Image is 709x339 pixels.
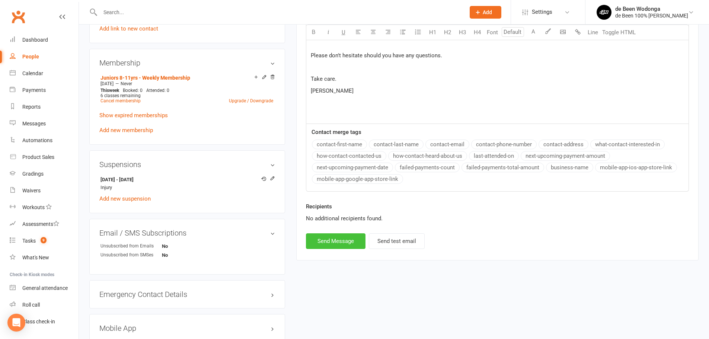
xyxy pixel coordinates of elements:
div: General attendance [22,285,68,291]
a: Assessments [10,216,79,233]
a: Add link to new contact [99,24,158,33]
button: mobile-app-google-app-store-link [312,174,403,184]
h3: Suspensions [99,160,275,169]
div: Reports [22,104,41,110]
button: next-upcoming-payment-amount [521,151,610,161]
span: U [342,29,345,36]
input: Default [502,27,524,37]
div: Tasks [22,238,36,244]
button: U [336,25,351,40]
a: Automations [10,132,79,149]
a: Upgrade / Downgrade [229,98,273,103]
div: Assessments [22,221,59,227]
span: This [100,88,109,93]
button: contact-last-name [369,140,424,149]
div: Unsubscribed from Emails [100,243,162,250]
a: Reports [10,99,79,115]
h3: Mobile App [99,324,275,332]
button: H1 [425,25,440,40]
div: de Been 100% [PERSON_NAME] [615,12,688,19]
button: next-upcoming-payment-date [312,163,393,172]
div: Calendar [22,70,43,76]
li: Injury [99,174,275,192]
div: No additional recipients found. [306,214,689,223]
div: Roll call [22,302,40,308]
a: Clubworx [9,7,28,26]
a: Juniors 8-11yrs - Weekly Membership [100,75,190,81]
button: business-name [546,163,593,172]
a: Add new suspension [99,195,151,202]
button: failed-payments-total-amount [462,163,544,172]
a: Add new membership [99,127,153,134]
span: Add [483,9,492,15]
a: Roll call [10,297,79,313]
div: What's New [22,255,49,260]
div: — [99,81,275,87]
a: Show expired memberships [99,112,168,119]
button: contact-email [425,140,469,149]
button: Send Message [306,233,365,249]
a: Payments [10,82,79,99]
div: week [99,88,121,93]
button: Send test email [369,233,425,249]
button: H4 [470,25,485,40]
label: Contact merge tags [312,128,361,137]
button: what-contact-interested-in [590,140,665,149]
a: Dashboard [10,32,79,48]
span: Please don't hesitate should you have any questions. [311,52,442,59]
button: mobile-app-ios-app-store-link [595,163,677,172]
h3: Membership [99,59,275,67]
strong: No [162,243,205,249]
a: Gradings [10,166,79,182]
span: 6 classes remaining [100,93,141,98]
div: Product Sales [22,154,54,160]
span: Take care. [311,76,336,82]
a: Tasks 9 [10,233,79,249]
div: People [22,54,39,60]
span: [PERSON_NAME] [311,87,354,94]
div: Open Intercom Messenger [7,314,25,332]
span: Never [121,81,132,86]
button: how-contact-contacted-us [312,151,386,161]
input: Search... [98,7,460,17]
button: A [526,25,541,40]
h3: Email / SMS Subscriptions [99,229,275,237]
button: Font [485,25,500,40]
span: [DATE] [100,81,114,86]
button: Toggle HTML [600,25,638,40]
img: thumb_image1710905826.png [597,5,611,20]
div: Workouts [22,204,45,210]
a: People [10,48,79,65]
label: Recipients [306,202,332,211]
a: Class kiosk mode [10,313,79,330]
span: Booked: 0 [123,88,143,93]
div: Messages [22,121,46,127]
strong: [DATE] - [DATE] [100,176,271,184]
button: Line [585,25,600,40]
button: contact-address [539,140,588,149]
div: Gradings [22,171,44,177]
button: Add [470,6,501,19]
button: last-attended-on [469,151,519,161]
a: What's New [10,249,79,266]
a: Calendar [10,65,79,82]
a: General attendance kiosk mode [10,280,79,297]
div: Waivers [22,188,41,194]
a: Workouts [10,199,79,216]
div: Unsubscribed from SMSes [100,252,162,259]
span: Attended: 0 [146,88,169,93]
button: how-contact-heard-about-us [388,151,467,161]
button: contact-first-name [312,140,367,149]
a: Cancel membership [100,98,141,103]
button: H3 [455,25,470,40]
div: Class check-in [22,319,55,324]
button: contact-phone-number [471,140,537,149]
span: 9 [41,237,47,243]
span: Settings [532,4,552,20]
button: failed-payments-count [395,163,460,172]
strong: No [162,252,205,258]
div: Automations [22,137,52,143]
h3: Emergency Contact Details [99,290,275,298]
div: Dashboard [22,37,48,43]
button: H2 [440,25,455,40]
